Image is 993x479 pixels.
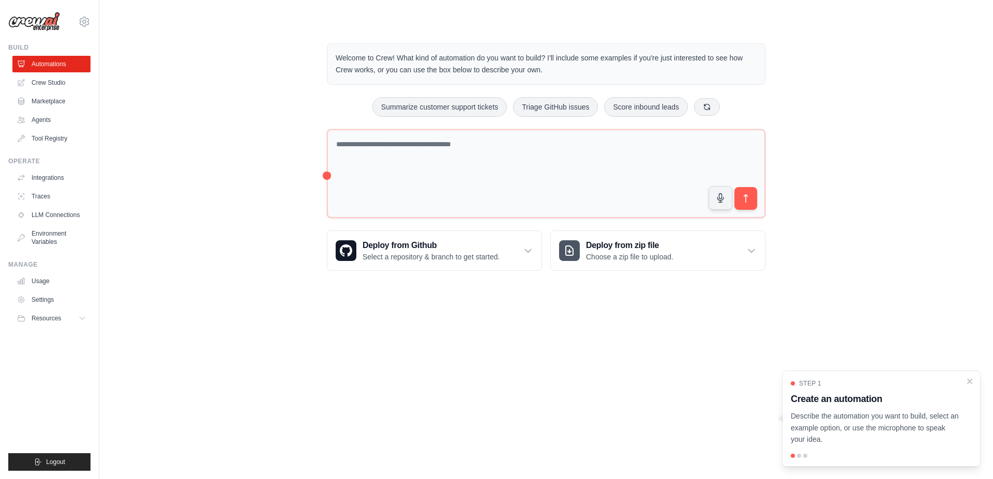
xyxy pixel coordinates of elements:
a: Traces [12,188,91,205]
p: Select a repository & branch to get started. [363,252,500,262]
span: Logout [46,458,65,466]
a: LLM Connections [12,207,91,223]
button: Score inbound leads [604,97,688,117]
a: Agents [12,112,91,128]
button: Summarize customer support tickets [372,97,507,117]
span: Resources [32,314,61,322]
p: Describe the automation you want to build, select an example option, or use the microphone to spe... [791,410,959,445]
a: Automations [12,56,91,72]
p: Welcome to Crew! What kind of automation do you want to build? I'll include some examples if you'... [336,52,757,76]
a: Settings [12,291,91,308]
a: Integrations [12,169,91,186]
a: Environment Variables [12,225,91,250]
button: Close walkthrough [966,377,974,385]
button: Triage GitHub issues [513,97,598,117]
p: Choose a zip file to upload. [586,252,673,262]
span: Step 1 [799,379,821,388]
div: Manage [8,260,91,269]
div: Build [8,43,91,52]
h3: Create an automation [791,392,959,406]
a: Crew Studio [12,74,91,91]
h3: Deploy from Github [363,239,500,252]
a: Usage [12,273,91,289]
div: Operate [8,157,91,165]
a: Marketplace [12,93,91,110]
button: Logout [8,453,91,471]
img: Logo [8,12,60,32]
a: Tool Registry [12,130,91,147]
h3: Deploy from zip file [586,239,673,252]
button: Resources [12,310,91,327]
